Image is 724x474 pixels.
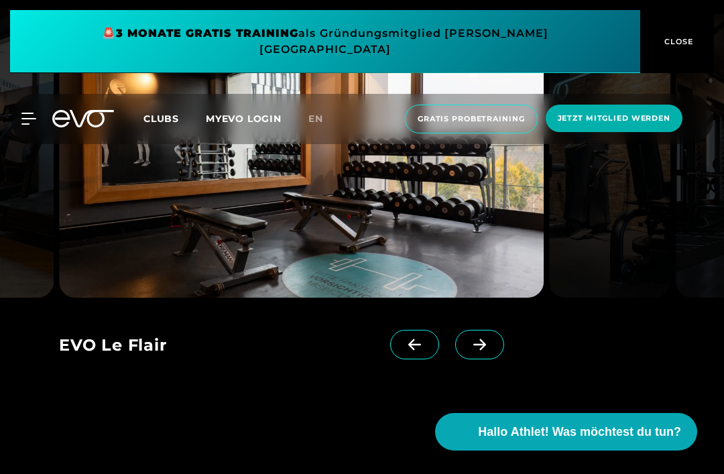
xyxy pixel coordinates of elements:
button: CLOSE [640,10,714,73]
a: Clubs [143,112,206,125]
a: en [308,111,339,127]
img: evofitness [59,14,544,298]
span: CLOSE [661,36,694,48]
span: en [308,113,323,125]
span: Jetzt Mitglied werden [558,113,670,124]
button: Hallo Athlet! Was möchtest du tun? [435,413,697,451]
span: Gratis Probetraining [418,113,525,125]
span: Hallo Athlet! Was möchtest du tun? [478,423,681,441]
a: MYEVO LOGIN [206,113,282,125]
img: evofitness [549,14,670,298]
a: Jetzt Mitglied werden [542,105,686,133]
span: Clubs [143,113,179,125]
a: Gratis Probetraining [401,105,542,133]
